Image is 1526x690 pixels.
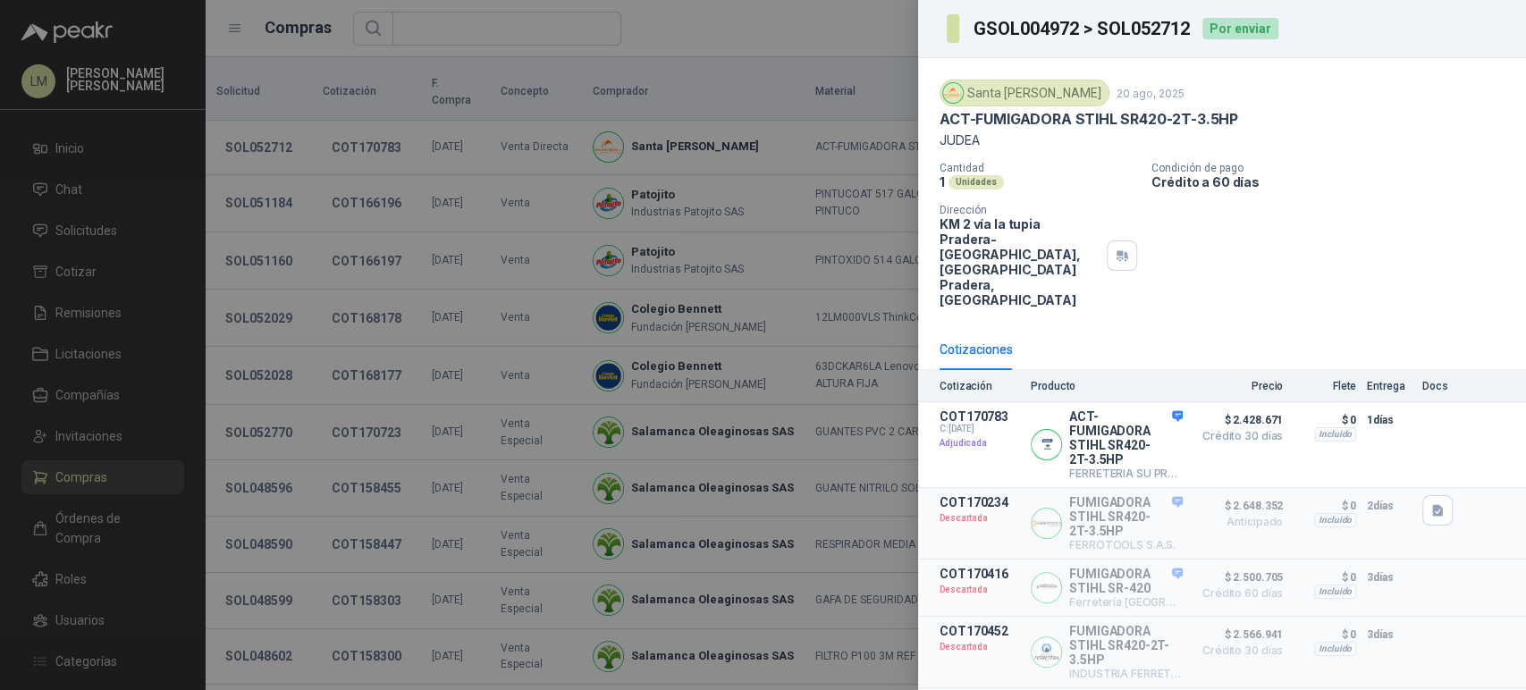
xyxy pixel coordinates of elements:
h3: GSOL004972 > SOL052712 [974,20,1192,38]
p: INDUSTRIA FERRETERA SAS [1069,667,1183,680]
p: 2 días [1367,495,1412,517]
p: 3 días [1367,624,1412,645]
p: $ 0 [1294,409,1356,431]
p: Cantidad [940,162,1137,174]
p: $ 0 [1294,567,1356,588]
p: Descartada [940,581,1020,599]
p: Cotización [940,380,1020,392]
p: FUMIGADORA STIHL SR420-2T-3.5HP [1069,624,1183,667]
p: 1 [940,174,945,189]
p: Precio [1193,380,1283,392]
div: Cotizaciones [940,340,1013,359]
p: $ 0 [1294,624,1356,645]
p: COT170783 [940,409,1020,424]
p: Docs [1422,380,1458,392]
p: Ferretería [GEOGRAPHIC_DATA] [1069,595,1183,609]
img: Company Logo [1032,637,1061,667]
p: Dirección [940,204,1100,216]
p: Flete [1294,380,1356,392]
div: Incluido [1314,642,1356,656]
p: 20 ago, 2025 [1117,87,1185,100]
div: Por enviar [1202,18,1278,39]
span: $ 2.648.352 [1193,495,1283,517]
span: $ 2.566.941 [1193,624,1283,645]
div: Incluido [1314,513,1356,527]
img: Company Logo [943,83,963,103]
span: Crédito 30 días [1193,431,1283,442]
p: COT170416 [940,567,1020,581]
div: Incluido [1314,427,1356,442]
p: Descartada [940,638,1020,656]
p: Condición de pago [1151,162,1519,174]
p: KM 2 vía la tupia Pradera-[GEOGRAPHIC_DATA], [GEOGRAPHIC_DATA] Pradera , [GEOGRAPHIC_DATA] [940,216,1100,307]
p: COT170234 [940,495,1020,509]
p: 3 días [1367,567,1412,588]
p: Entrega [1367,380,1412,392]
img: Company Logo [1032,573,1061,602]
p: FUMIGADORA STIHL SR-420 [1069,567,1183,595]
p: Adjudicada [940,434,1020,452]
p: Descartada [940,509,1020,527]
p: Crédito a 60 días [1151,174,1519,189]
p: $ 0 [1294,495,1356,517]
p: ACT-FUMIGADORA STIHL SR420-2T-3.5HP [940,110,1238,129]
img: Company Logo [1032,430,1061,459]
img: Company Logo [1032,509,1061,538]
div: Incluido [1314,585,1356,599]
p: ACT-FUMIGADORA STIHL SR420-2T-3.5HP [1069,409,1183,467]
p: Producto [1031,380,1183,392]
span: $ 2.500.705 [1193,567,1283,588]
p: FUMIGADORA STIHL SR420-2T-3.5HP [1069,495,1183,538]
span: Anticipado [1193,517,1283,527]
p: 1 días [1367,409,1412,431]
span: C: [DATE] [940,424,1020,434]
span: Crédito 30 días [1193,645,1283,656]
div: Santa [PERSON_NAME] [940,80,1109,106]
div: Unidades [948,175,1004,189]
span: Crédito 60 días [1193,588,1283,599]
p: COT170452 [940,624,1020,638]
p: FERRETERIA SU PROVEEDOR [1069,467,1183,480]
p: JUDEA [940,132,1505,147]
span: $ 2.428.671 [1193,409,1283,431]
p: FERROTOOLS S.A.S. [1069,538,1183,551]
